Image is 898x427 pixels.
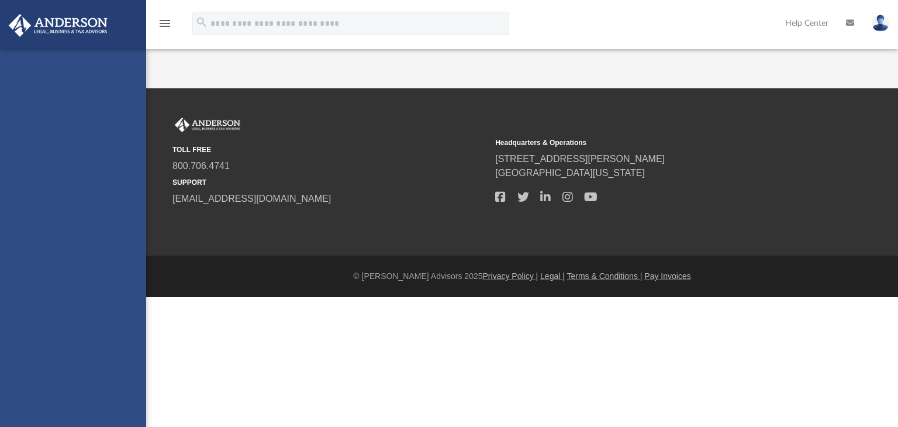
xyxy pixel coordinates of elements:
[5,14,111,37] img: Anderson Advisors Platinum Portal
[158,22,172,30] a: menu
[540,271,565,281] a: Legal |
[158,16,172,30] i: menu
[172,161,230,171] a: 800.706.4741
[567,271,643,281] a: Terms & Conditions |
[195,16,208,29] i: search
[172,144,487,155] small: TOLL FREE
[172,177,487,188] small: SUPPORT
[483,271,538,281] a: Privacy Policy |
[495,154,665,164] a: [STREET_ADDRESS][PERSON_NAME]
[495,137,810,148] small: Headquarters & Operations
[172,118,243,133] img: Anderson Advisors Platinum Portal
[172,194,331,204] a: [EMAIL_ADDRESS][DOMAIN_NAME]
[146,270,898,283] div: © [PERSON_NAME] Advisors 2025
[644,271,690,281] a: Pay Invoices
[872,15,889,32] img: User Pic
[495,168,645,178] a: [GEOGRAPHIC_DATA][US_STATE]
